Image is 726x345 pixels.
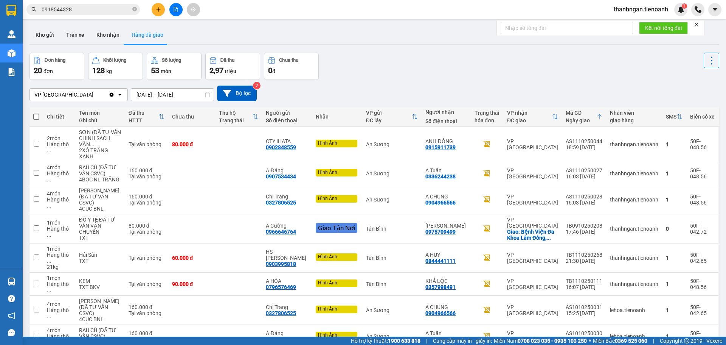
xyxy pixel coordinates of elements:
[266,261,296,267] div: 0903995818
[475,117,500,123] div: hóa đơn
[425,173,456,180] div: 0336244238
[316,279,357,287] div: Hình Ảnh
[362,107,422,127] th: Toggle SortBy
[433,337,492,345] span: Cung cấp máy in - giấy in:
[266,310,296,316] div: 0327806525
[425,167,467,173] div: A Tuấn
[690,167,715,180] div: 50F-048.56
[129,330,164,336] div: 160.000 đ
[219,110,252,116] div: Thu hộ
[475,110,500,116] div: Trạng thái
[666,197,683,203] div: 1
[690,278,715,290] div: 50F-048.56
[366,197,418,203] div: An Sương
[425,278,467,284] div: KHẢ LỘC
[316,114,358,120] div: Nhãn
[366,117,412,123] div: ĐC lấy
[126,26,169,44] button: Hàng đã giao
[610,333,658,339] div: lehoa.tienoanh
[507,330,558,342] div: VP [GEOGRAPHIC_DATA]
[645,24,682,32] span: Kết nối tổng đài
[79,187,121,206] div: RAU(ĐÃ TƯ VẤN CSVC)
[129,255,164,261] div: Tại văn phòng
[566,252,602,258] div: TB1110250268
[507,117,552,123] div: ĐC giao
[79,278,121,284] div: KEM
[316,140,357,147] div: Hình Ảnh
[132,7,137,11] span: close-circle
[593,337,647,345] span: Miền Bắc
[47,287,51,293] span: ...
[79,316,121,322] div: 4CỤC BNL
[8,295,15,302] span: question-circle
[266,167,308,173] div: A Đảng
[366,333,418,339] div: An Sương
[690,304,715,316] div: 50F-042.65
[615,338,647,344] strong: 0369 525 060
[501,22,633,34] input: Nhập số tổng đài
[266,249,308,261] div: HS Hoàng Gia
[494,337,587,345] span: Miền Nam
[316,223,357,233] div: Giao Tận Nơi
[666,281,683,287] div: 1
[60,26,90,44] button: Trên xe
[79,284,121,290] div: TXT BKV
[266,117,308,123] div: Số điện thoại
[47,226,71,238] div: Hàng thông thường
[690,114,715,120] div: Biển số xe
[266,144,296,150] div: 0902848559
[562,107,606,127] th: Toggle SortBy
[690,138,715,150] div: 50F-048.56
[266,110,308,116] div: Người gửi
[666,255,683,261] div: 1
[712,6,718,13] span: caret-down
[129,110,158,116] div: Đã thu
[366,255,418,261] div: Tân Bình
[47,197,71,209] div: Hàng thông thường
[566,200,602,206] div: 16:03 [DATE]
[507,138,558,150] div: VP [GEOGRAPHIC_DATA]
[507,304,558,316] div: VP [GEOGRAPHIC_DATA]
[610,170,658,176] div: thanhngan.tienoanh
[47,246,71,252] div: 1 món
[566,304,602,310] div: AS1010250031
[272,68,275,74] span: đ
[666,170,683,176] div: 1
[129,117,158,123] div: HTTT
[151,66,159,75] span: 53
[125,107,168,127] th: Toggle SortBy
[47,135,71,141] div: 2 món
[79,147,121,159] div: 2XÔ TRẮNG XANH
[666,114,676,120] div: SMS
[34,66,42,75] span: 20
[94,91,95,98] input: Selected VP Đà Lạt.
[266,138,308,144] div: CTY IHATA
[316,332,357,339] div: Hình Ảnh
[215,107,262,127] th: Toggle SortBy
[425,138,467,144] div: ANH ĐÔNG
[6,5,16,16] img: logo-vxr
[425,304,467,310] div: A CHUNG
[566,258,602,264] div: 21:30 [DATE]
[129,173,164,180] div: Tại văn phòng
[129,304,164,310] div: 160.000 đ
[566,167,602,173] div: AS1110250027
[47,327,71,333] div: 4 món
[129,223,164,229] div: 80.000 đ
[129,281,164,287] div: Tại văn phòng
[268,66,272,75] span: 0
[266,330,308,336] div: A Đảng
[425,252,467,258] div: A HUY
[266,194,308,200] div: Chị Trang
[79,298,121,316] div: RAU(ĐÃ TƯ VẤN CSVC)
[610,110,658,116] div: Nhân viên
[316,195,357,203] div: Hình Ảnh
[79,164,121,176] div: RAU CỦ (ĐÃ TƯ VẤN CSVC)
[79,258,121,264] div: TXT
[79,217,121,235] div: ĐỒ Y TẾ ĐÃ TƯ VẤN VẬN CHUYỂN
[79,129,121,147] div: SƠN (ĐÃ TƯ VẤN CHINH SACH VẬN CHUYỂN)
[682,3,687,9] sup: 1
[503,107,562,127] th: Toggle SortBy
[88,53,143,80] button: Khối lượng128kg
[129,229,164,235] div: Tại văn phòng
